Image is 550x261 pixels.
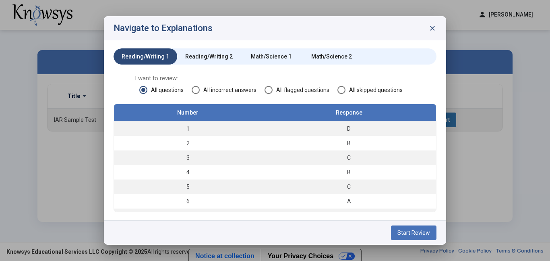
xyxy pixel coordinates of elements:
[200,86,256,94] span: All incorrect answers
[251,52,292,61] div: Math/Science 1
[273,86,329,94] span: All flagged questions
[266,125,432,133] div: D
[266,197,432,205] div: A
[135,74,415,82] span: I want to review:
[266,168,432,176] div: B
[114,209,262,223] td: 7
[114,104,262,121] th: Number
[114,136,262,150] td: 2
[391,226,436,240] button: Start Review
[185,52,233,61] div: Reading/Writing 2
[266,139,432,147] div: B
[114,150,262,165] td: 3
[262,104,436,121] th: Response
[266,154,432,162] div: C
[397,230,430,236] span: Start Review
[428,24,436,32] span: close
[266,183,432,191] div: C
[114,23,213,33] h2: Navigate to Explanations
[311,52,352,61] div: Math/Science 2
[114,180,262,194] td: 5
[114,165,262,180] td: 4
[147,86,184,94] span: All questions
[114,121,262,136] td: 1
[122,52,169,61] div: Reading/Writing 1
[345,86,403,94] span: All skipped questions
[114,194,262,209] td: 6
